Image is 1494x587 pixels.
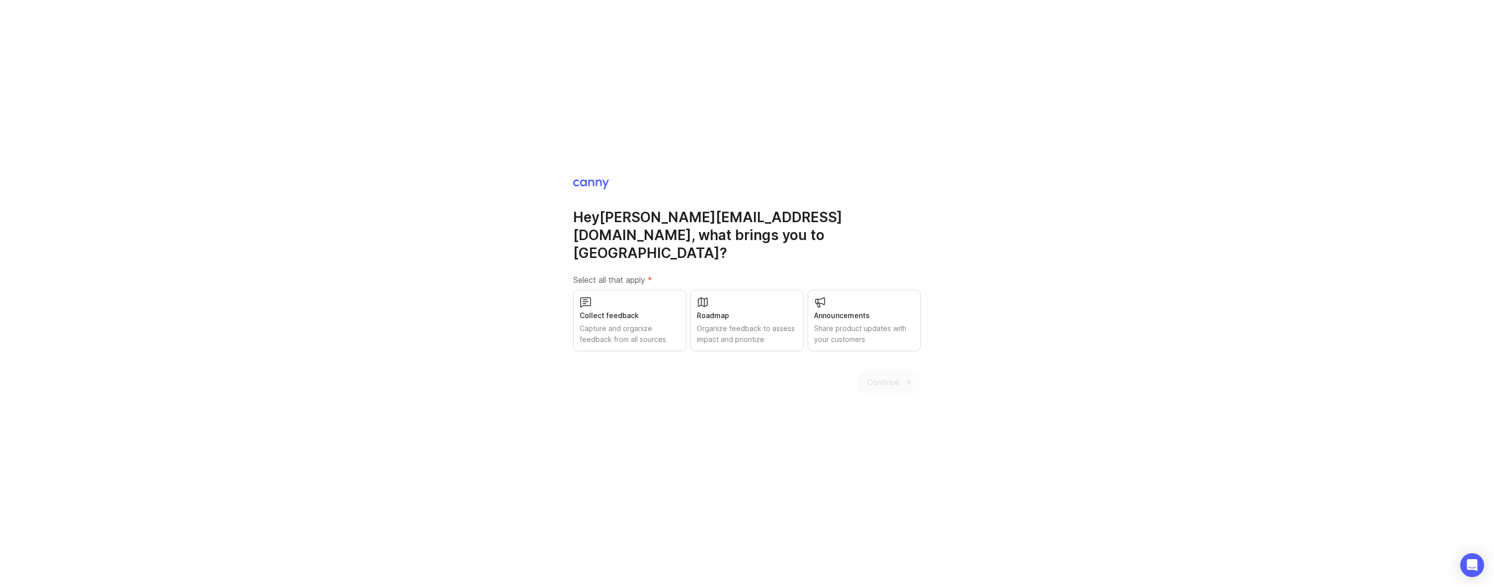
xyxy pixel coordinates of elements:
div: Roadmap [697,310,797,321]
div: Capture and organize feedback from all sources [580,323,680,345]
label: Select all that apply [573,274,921,286]
div: Organize feedback to assess impact and prioritize [697,323,797,345]
h1: Hey [PERSON_NAME][EMAIL_ADDRESS][DOMAIN_NAME] , what brings you to [GEOGRAPHIC_DATA]? [573,208,921,262]
button: Collect feedbackCapture and organize feedback from all sources [573,290,686,351]
div: Open Intercom Messenger [1460,553,1484,577]
button: RoadmapOrganize feedback to assess impact and prioritize [690,290,804,351]
div: Collect feedback [580,310,680,321]
button: AnnouncementsShare product updates with your customers [808,290,921,351]
img: Canny Home [573,179,609,189]
div: Share product updates with your customers [814,323,914,345]
div: Announcements [814,310,914,321]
